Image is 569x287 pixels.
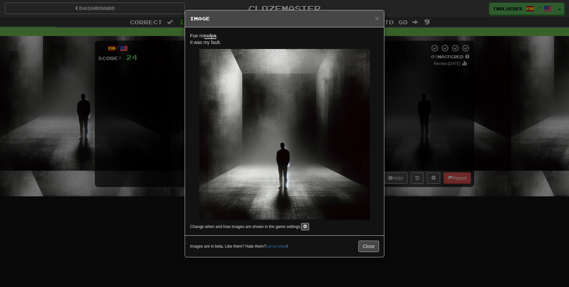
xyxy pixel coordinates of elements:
[190,33,218,39] span: Fue mi .
[199,49,370,220] img: 290f824c-1a05-4c49-8d18-d708bdc95b3d.small.png
[190,224,301,229] small: Change when and how images are shown in the game settings.
[190,32,379,46] p: It was my fault.
[190,244,288,249] small: Images are in beta. Like them? Hate them? !
[266,244,287,249] a: Let us know
[375,15,379,22] button: Close
[375,14,379,22] span: ×
[358,241,379,252] button: Close
[204,33,217,39] u: culpa
[190,15,379,22] h5: Image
